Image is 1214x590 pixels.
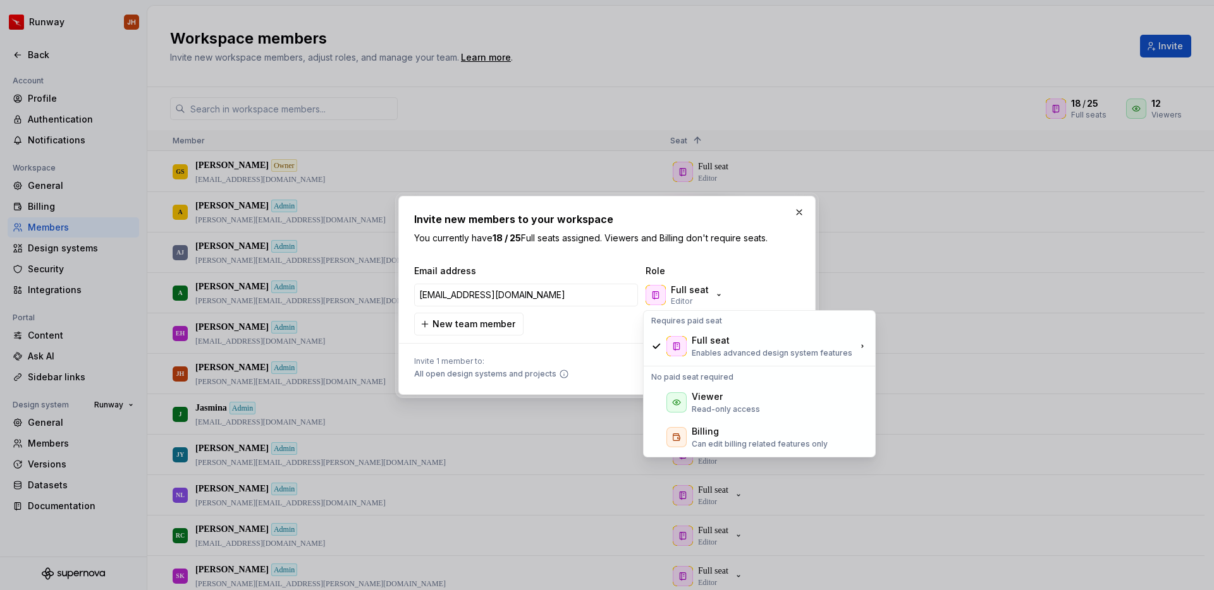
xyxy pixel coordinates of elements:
p: Enables advanced design system features [692,348,852,358]
div: Billing [692,425,719,438]
div: Viewer [692,390,723,403]
span: New team member [432,318,515,330]
span: All open design systems and projects [414,369,556,379]
p: You currently have Full seats assigned. Viewers and Billing don't require seats. [414,232,800,244]
div: No paid seat required [646,370,873,385]
p: Can edit billing related features only [692,439,828,449]
p: Read-only access [692,404,760,414]
div: Full seat [692,334,730,347]
span: Invite 1 member to: [414,356,569,366]
button: New team member [414,313,524,335]
div: Requires paid seat [646,313,873,328]
span: Role [646,265,772,277]
p: Full seat [671,284,709,296]
p: Editor [671,296,692,306]
button: Full seatEditor [643,282,729,308]
b: 18 / 25 [493,232,521,243]
span: Email address [414,265,641,277]
h2: Invite new members to your workspace [414,212,800,227]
